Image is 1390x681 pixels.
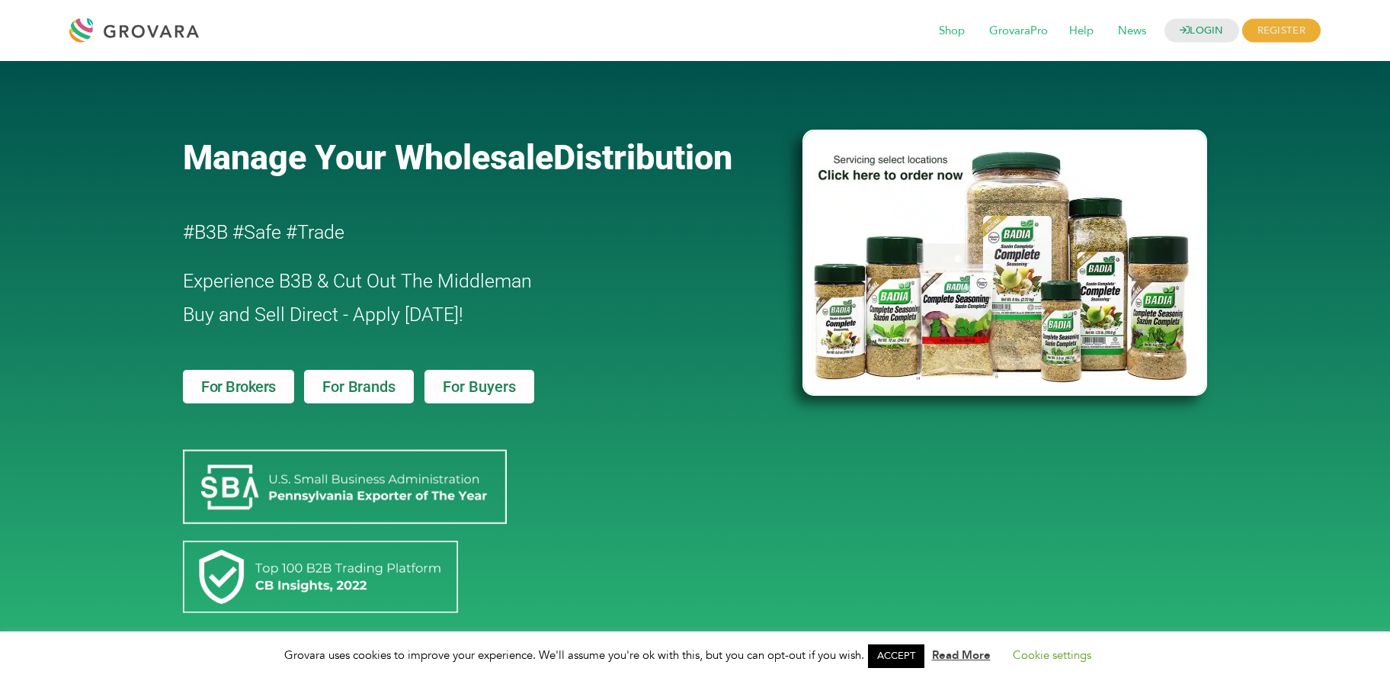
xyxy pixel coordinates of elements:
span: REGISTER [1242,19,1321,43]
span: For Buyers [443,379,516,394]
a: Help [1059,23,1104,40]
a: LOGIN [1164,19,1239,43]
span: Experience B3B & Cut Out The Middleman [183,270,532,292]
a: Manage Your WholesaleDistribution [183,137,777,178]
span: Manage Your Wholesale [183,137,553,178]
span: Shop [928,17,975,46]
span: Help [1059,17,1104,46]
span: For Brokers [201,379,276,394]
span: Distribution [553,137,732,178]
a: ACCEPT [868,644,924,668]
a: News [1107,23,1157,40]
span: For Brands [322,379,395,394]
a: Cookie settings [1013,647,1091,663]
a: For Brands [304,370,413,403]
a: Read More [932,647,991,663]
span: Grovara uses cookies to improve your experience. We'll assume you're ok with this, but you can op... [284,647,1107,663]
a: GrovaraPro [978,23,1059,40]
a: Shop [928,23,975,40]
span: Buy and Sell Direct - Apply [DATE]! [183,304,463,326]
h2: #B3B #Safe #Trade [183,216,715,249]
span: News [1107,17,1157,46]
span: GrovaraPro [978,17,1059,46]
a: For Brokers [183,370,294,403]
a: For Buyers [424,370,534,403]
